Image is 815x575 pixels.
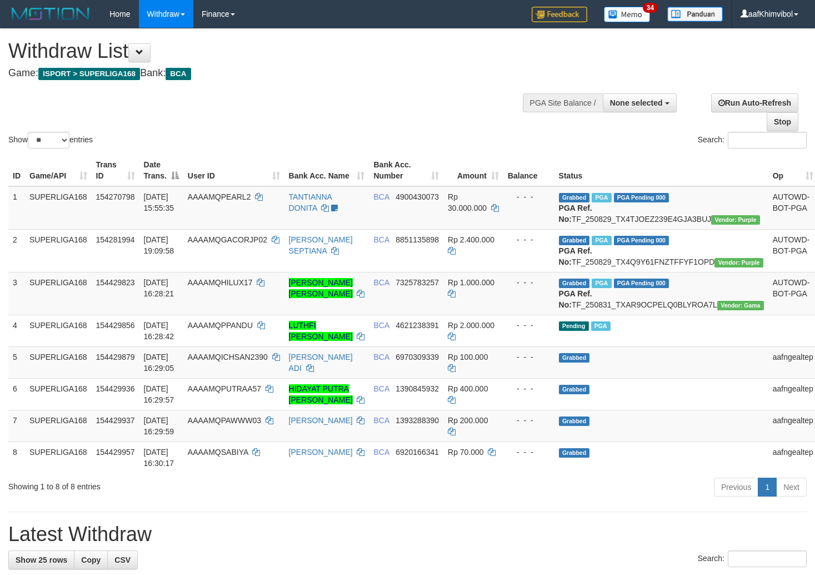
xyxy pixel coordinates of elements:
input: Search: [728,551,807,567]
a: [PERSON_NAME] ADI [289,353,353,373]
span: Copy 6920166341 to clipboard [396,448,439,457]
a: Show 25 rows [8,551,74,569]
th: Game/API: activate to sort column ascending [25,155,92,186]
div: PGA Site Balance / [523,93,603,112]
h1: Withdraw List [8,40,532,62]
img: MOTION_logo.png [8,6,93,22]
td: SUPERLIGA168 [25,410,92,442]
h4: Game: Bank: [8,68,532,79]
td: 5 [8,346,25,378]
img: Feedback.jpg [532,7,587,22]
b: PGA Ref. No: [559,246,592,266]
span: Rp 70.000 [448,448,484,457]
div: - - - [508,383,550,394]
td: 6 [8,378,25,410]
span: AAAAMQSABIYA [188,448,248,457]
span: 154429957 [96,448,135,457]
th: Bank Acc. Name: activate to sort column ascending [284,155,369,186]
span: BCA [373,448,389,457]
span: AAAAMQPEARL2 [188,192,251,201]
span: Rp 1.000.000 [448,278,494,287]
span: Rp 100.000 [448,353,488,361]
button: None selected [603,93,677,112]
span: Copy 6970309339 to clipboard [396,353,439,361]
td: 3 [8,272,25,315]
span: 154281994 [96,235,135,244]
a: [PERSON_NAME] [PERSON_NAME] [289,278,353,298]
th: Bank Acc. Number: activate to sort column ascending [369,155,443,186]
div: - - - [508,191,550,202]
span: Grabbed [559,385,590,394]
span: 154429823 [96,278,135,287]
td: TF_250829_TX4TJOEZ239E4GJA3BUJ [554,186,768,230]
a: Copy [74,551,108,569]
div: - - - [508,277,550,288]
span: Show 25 rows [16,556,67,564]
div: - - - [508,447,550,458]
span: Copy 4621238391 to clipboard [396,321,439,330]
td: TF_250831_TXAR9OCPELQ0BLYROA7L [554,272,768,315]
span: BCA [373,321,389,330]
span: Copy 8851135898 to clipboard [396,235,439,244]
input: Search: [728,132,807,148]
a: Stop [767,112,798,131]
span: AAAAMQGACORJP02 [188,235,267,244]
span: Grabbed [559,448,590,458]
td: SUPERLIGA168 [25,272,92,315]
a: Next [776,478,807,497]
span: Copy 4900430073 to clipboard [396,192,439,201]
a: [PERSON_NAME] [289,448,353,457]
span: Rp 2.400.000 [448,235,494,244]
a: [PERSON_NAME] [289,416,353,425]
a: Run Auto-Refresh [711,93,798,112]
a: 1 [758,478,777,497]
th: Status [554,155,768,186]
span: Marked by aafnonsreyleab [592,236,611,245]
span: BCA [373,192,389,201]
th: Amount: activate to sort column ascending [443,155,503,186]
span: BCA [373,235,389,244]
span: 154270798 [96,192,135,201]
label: Search: [698,132,807,148]
span: Copy [81,556,101,564]
span: [DATE] 16:28:42 [144,321,174,341]
a: LUTHFI [PERSON_NAME] [289,321,353,341]
b: PGA Ref. No: [559,289,592,309]
div: - - - [508,320,550,331]
img: Button%20Memo.svg [604,7,651,22]
td: 4 [8,315,25,346]
div: - - - [508,351,550,363]
span: [DATE] 15:55:35 [144,192,174,212]
div: - - - [508,234,550,245]
span: BCA [166,68,191,80]
td: 8 [8,442,25,473]
span: 154429937 [96,416,135,425]
span: Grabbed [559,193,590,202]
td: SUPERLIGA168 [25,315,92,346]
span: Grabbed [559,236,590,245]
span: BCA [373,416,389,425]
span: Vendor URL: https://trx4.1velocity.biz [714,258,763,267]
span: Pending [559,321,589,331]
h1: Latest Withdraw [8,523,807,546]
a: [PERSON_NAME] SEPTIANA [289,235,353,255]
span: Copy 7325783257 to clipboard [396,278,439,287]
span: BCA [373,384,389,393]
span: AAAAMQHILUX17 [188,278,253,287]
span: 154429879 [96,353,135,361]
a: CSV [107,551,138,569]
span: Rp 400.000 [448,384,488,393]
td: 2 [8,229,25,272]
td: 7 [8,410,25,442]
select: Showentries [28,132,69,148]
span: Marked by aafsoycanthlai [591,321,611,331]
span: AAAAMQPPANDU [188,321,253,330]
span: 34 [643,3,658,13]
th: ID [8,155,25,186]
span: Marked by aafsoycanthlai [592,279,611,288]
span: [DATE] 16:29:05 [144,353,174,373]
span: AAAAMQPUTRAA57 [188,384,261,393]
td: TF_250829_TX4Q9Y61FNZTFFYF1OPD [554,229,768,272]
span: CSV [114,556,131,564]
td: SUPERLIGA168 [25,442,92,473]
